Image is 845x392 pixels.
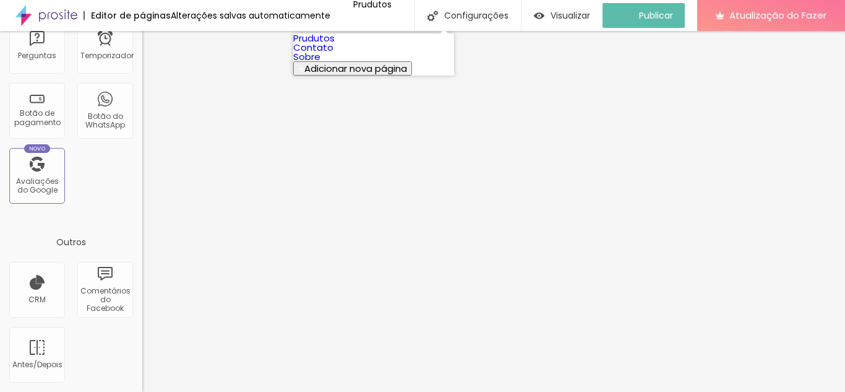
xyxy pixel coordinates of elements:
font: Publicar [639,9,673,22]
img: Ícone [427,11,438,21]
button: Adicionar nova página [293,61,412,76]
font: Antes/Depois [12,359,62,370]
button: Visualizar [521,3,603,28]
font: Adicionar nova página [304,62,407,75]
font: Configurações [444,9,508,22]
font: Comentários do Facebook [80,285,131,314]
font: Temporizador [80,50,134,61]
iframe: Editor [142,31,845,392]
a: Sobre [293,50,320,63]
font: Botão do WhatsApp [85,111,125,130]
font: CRM [28,294,46,305]
a: Prudutos [293,32,335,45]
button: Publicar [603,3,685,28]
font: Perguntas [18,50,56,61]
font: Atualização do Fazer [729,9,826,22]
font: Avaliações do Google [16,176,59,195]
font: Editor de páginas [91,9,171,22]
font: Botão de pagamento [14,108,61,127]
font: Alterações salvas automaticamente [171,9,330,22]
font: Outros [56,236,86,248]
a: Contato [293,41,333,54]
img: view-1.svg [534,11,544,21]
font: Visualizar [551,9,590,22]
font: Novo [29,145,46,152]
